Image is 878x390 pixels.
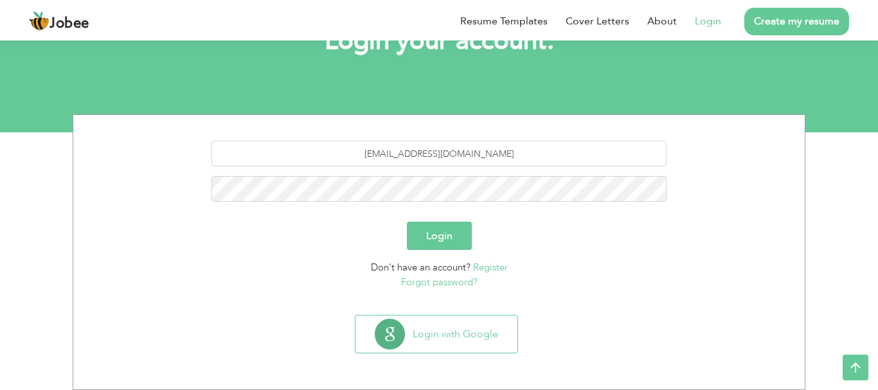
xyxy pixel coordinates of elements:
[566,13,629,29] a: Cover Letters
[401,276,478,288] a: Forgot password?
[355,315,517,353] button: Login with Google
[49,17,89,31] span: Jobee
[371,261,470,274] span: Don't have an account?
[29,11,49,31] img: jobee.io
[29,11,89,31] a: Jobee
[744,8,849,35] a: Create my resume
[92,24,786,58] h1: Login your account.
[211,141,667,166] input: Email
[460,13,548,29] a: Resume Templates
[647,13,677,29] a: About
[407,222,472,250] button: Login
[695,13,721,29] a: Login
[473,261,508,274] a: Register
